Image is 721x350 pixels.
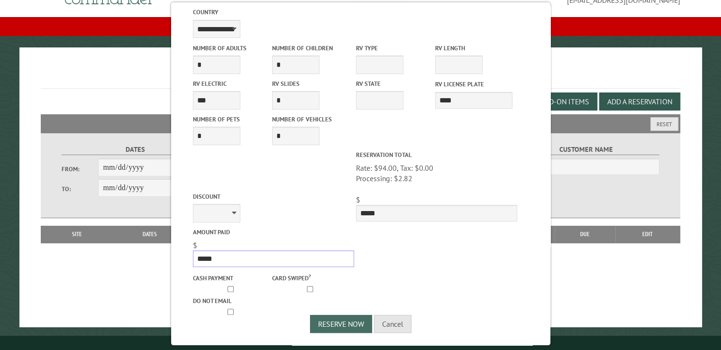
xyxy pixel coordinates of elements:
label: RV State [356,79,433,88]
th: Edit [615,226,680,243]
label: Do not email [192,296,270,305]
label: Dates [62,144,209,155]
button: Cancel [374,315,411,333]
label: Cash payment [192,274,270,283]
button: Reset [650,117,678,131]
label: Customer Name [512,144,660,155]
h2: Filters [41,114,680,132]
label: RV License Plate [435,80,512,89]
div: Processing: $2.82 [356,173,517,184]
th: Dates [109,226,191,243]
button: Edit Add-on Items [516,92,597,111]
span: $ [192,240,197,250]
label: Number of Children [272,44,349,53]
label: Reservation Total [356,150,517,159]
small: © Campground Commander LLC. All rights reserved. [307,340,414,346]
label: RV Electric [192,79,270,88]
h1: Reservations [41,63,680,89]
th: Due [555,226,615,243]
th: Site [46,226,109,243]
label: RV Type [356,44,433,53]
label: From: [62,165,99,174]
label: Number of Adults [192,44,270,53]
label: Discount [192,192,354,201]
label: Country [192,8,354,17]
label: Number of Pets [192,115,270,124]
label: Card swiped [272,272,349,283]
span: Rate: $94.00, Tax: $0.00 [356,163,517,184]
span: $ [356,195,360,204]
label: Amount paid [192,228,354,237]
a: ? [308,273,310,279]
label: RV Length [435,44,512,53]
button: Add a Reservation [599,92,680,111]
button: Reserve Now [310,315,372,333]
label: To: [62,184,99,193]
label: Number of Vehicles [272,115,349,124]
label: RV Slides [272,79,349,88]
